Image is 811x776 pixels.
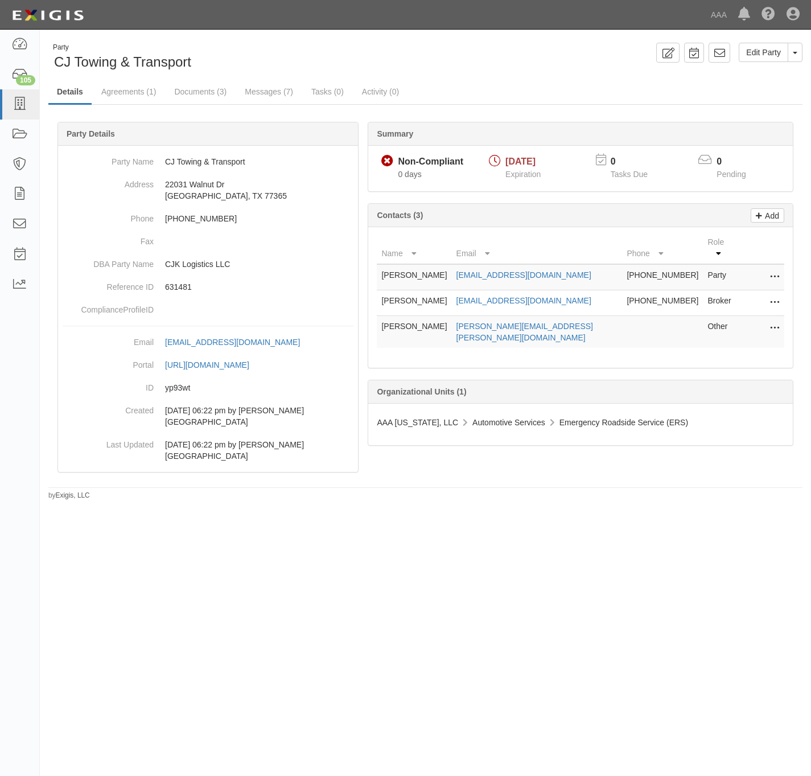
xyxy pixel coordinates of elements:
[505,170,541,179] span: Expiration
[48,80,92,105] a: Details
[63,376,154,393] dt: ID
[559,418,688,427] span: Emergency Roadside Service (ERS)
[622,290,703,316] td: [PHONE_NUMBER]
[165,338,312,347] a: [EMAIL_ADDRESS][DOMAIN_NAME]
[165,281,353,293] p: 631481
[472,418,545,427] span: Automotive Services
[611,170,648,179] span: Tasks Due
[456,296,591,305] a: [EMAIL_ADDRESS][DOMAIN_NAME]
[705,3,732,26] a: AAA
[611,155,662,169] p: 0
[398,170,421,179] span: Since 09/29/2025
[63,433,154,450] dt: Last Updated
[622,232,703,264] th: Phone
[48,43,417,72] div: CJ Towing & Transport
[761,8,775,22] i: Help Center - Complianz
[377,232,451,264] th: Name
[377,290,451,316] td: [PERSON_NAME]
[303,80,352,103] a: Tasks (0)
[377,211,423,220] b: Contacts (3)
[377,264,451,290] td: [PERSON_NAME]
[63,354,154,371] dt: Portal
[377,387,466,396] b: Organizational Units (1)
[67,129,115,138] b: Party Details
[63,399,353,433] dd: 02/21/2025 06:22 pm by Nsy Archibong-Usoro
[717,155,760,169] p: 0
[63,331,154,348] dt: Email
[703,264,739,290] td: Party
[762,209,779,222] p: Add
[63,376,353,399] dd: yp93wt
[53,43,191,52] div: Party
[63,207,353,230] dd: [PHONE_NUMBER]
[165,258,353,270] p: CJK Logistics LLC
[622,264,703,290] td: [PHONE_NUMBER]
[56,491,90,499] a: Exigis, LLC
[452,232,623,264] th: Email
[165,360,262,369] a: [URL][DOMAIN_NAME]
[93,80,164,103] a: Agreements (1)
[703,232,739,264] th: Role
[166,80,235,103] a: Documents (3)
[63,298,154,315] dt: ComplianceProfileID
[456,322,593,342] a: [PERSON_NAME][EMAIL_ADDRESS][PERSON_NAME][DOMAIN_NAME]
[377,316,451,348] td: [PERSON_NAME]
[703,316,739,348] td: Other
[165,336,300,348] div: [EMAIL_ADDRESS][DOMAIN_NAME]
[63,253,154,270] dt: DBA Party Name
[381,155,393,167] i: Non-Compliant
[456,270,591,280] a: [EMAIL_ADDRESS][DOMAIN_NAME]
[63,207,154,224] dt: Phone
[751,208,784,223] a: Add
[54,54,191,69] span: CJ Towing & Transport
[739,43,788,62] a: Edit Party
[9,5,87,26] img: logo-5460c22ac91f19d4615b14bd174203de0afe785f0fc80cf4dbbc73dc1793850b.png
[63,173,353,207] dd: 22031 Walnut Dr [GEOGRAPHIC_DATA], TX 77365
[377,418,458,427] span: AAA [US_STATE], LLC
[48,491,90,500] small: by
[717,170,746,179] span: Pending
[505,157,536,166] span: [DATE]
[63,230,154,247] dt: Fax
[16,75,35,85] div: 105
[398,155,463,169] div: Non-Compliant
[353,80,407,103] a: Activity (0)
[63,173,154,190] dt: Address
[377,129,413,138] b: Summary
[236,80,302,103] a: Messages (7)
[63,150,154,167] dt: Party Name
[63,399,154,416] dt: Created
[63,433,353,467] dd: 02/21/2025 06:22 pm by Nsy Archibong-Usoro
[703,290,739,316] td: Broker
[63,150,353,173] dd: CJ Towing & Transport
[63,276,154,293] dt: Reference ID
